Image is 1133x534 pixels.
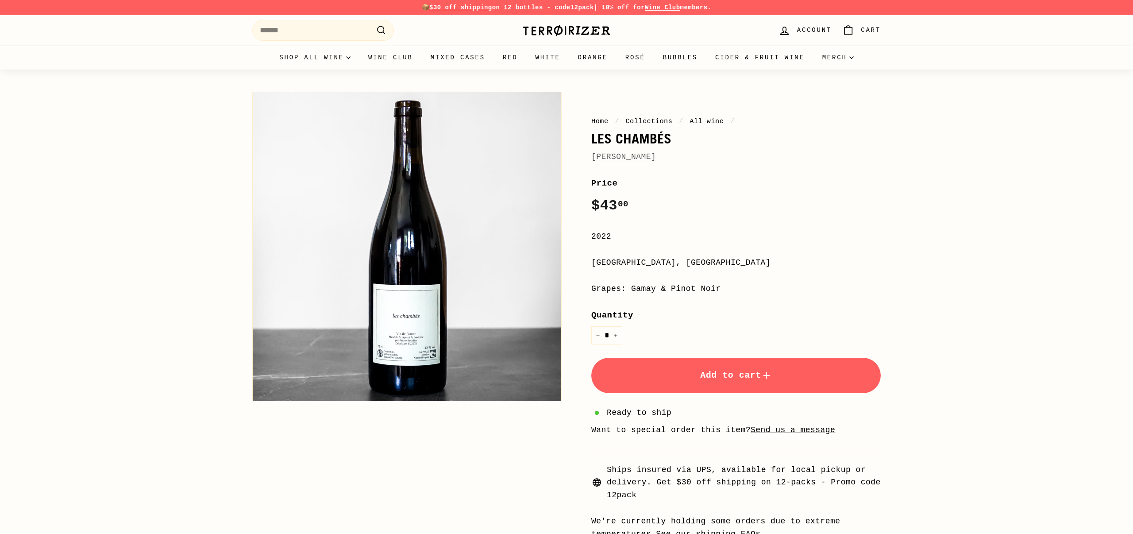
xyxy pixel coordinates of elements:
a: Wine Club [359,46,422,70]
a: Send us a message [751,426,835,434]
label: Quantity [591,309,881,322]
span: Ships insured via UPS, available for local pickup or delivery. Get $30 off shipping on 12-packs -... [607,464,881,502]
span: Ready to ship [607,406,671,419]
strong: 12pack [570,4,594,11]
a: Mixed Cases [422,46,494,70]
a: White [527,46,569,70]
span: Add to cart [700,370,772,380]
summary: Shop all wine [270,46,359,70]
p: 📦 on 12 bottles - code | 10% off for members. [252,3,881,12]
summary: Merch [813,46,863,70]
a: Rosé [617,46,654,70]
h1: Les Chambés [591,131,881,146]
li: Want to special order this item? [591,424,881,437]
span: Cart [861,25,881,35]
label: Price [591,177,881,190]
div: 2022 [591,230,881,243]
div: [GEOGRAPHIC_DATA], [GEOGRAPHIC_DATA] [591,256,881,269]
a: Cider & Fruit Wine [706,46,813,70]
a: Orange [569,46,617,70]
a: Account [773,17,837,43]
input: quantity [591,326,622,344]
a: [PERSON_NAME] [591,152,656,161]
a: Bubbles [654,46,706,70]
a: Wine Club [645,4,680,11]
a: Cart [837,17,886,43]
a: Home [591,117,609,125]
span: / [728,117,737,125]
button: Increase item quantity by one [609,326,622,344]
nav: breadcrumbs [591,116,881,127]
span: $43 [591,197,628,214]
a: Collections [625,117,672,125]
button: Add to cart [591,358,881,393]
div: Primary [235,46,898,70]
div: Grapes: Gamay & Pinot Noir [591,282,881,295]
span: / [613,117,621,125]
a: All wine [690,117,724,125]
button: Reduce item quantity by one [591,326,605,344]
span: / [677,117,686,125]
a: Red [494,46,527,70]
span: $30 off shipping [429,4,492,11]
span: Account [797,25,832,35]
sup: 00 [618,199,628,209]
